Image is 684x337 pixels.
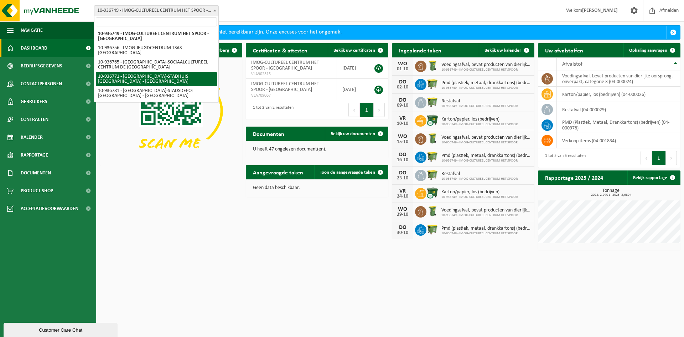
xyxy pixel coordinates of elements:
img: WB-1100-HPE-GN-50 [426,78,439,90]
span: Bekijk uw certificaten [333,48,375,53]
p: U heeft 47 ongelezen document(en). [253,147,381,152]
td: karton/papier, los (bedrijven) (04-000026) [557,87,680,102]
span: Ophaling aanvragen [629,48,667,53]
div: WO [395,134,410,139]
span: Voedingsafval, bevat producten van dierlijke oorsprong, onverpakt, categorie 3 [441,208,531,213]
span: VLA709067 [251,93,331,98]
span: Dashboard [21,39,47,57]
span: 10-936749 - IMOG-CULTUREEL CENTRUM HET SPOOR - HARELBEKE [94,6,218,16]
div: 29-10 [395,212,410,217]
span: Bekijk uw kalender [484,48,521,53]
td: PMD (Plastiek, Metaal, Drankkartons) (bedrijven) (04-000978) [557,117,680,133]
span: 10-936749 - IMOG-CULTUREEL CENTRUM HET SPOOR [441,122,518,127]
button: 1 [652,151,666,165]
p: Geen data beschikbaar. [253,185,381,190]
span: 2024: 2,970 t - 2025: 3,689 t [541,193,680,197]
div: DO [395,225,410,230]
span: IMOG-CULTUREEL CENTRUM HET SPOOR - [GEOGRAPHIC_DATA] [251,81,319,92]
span: 10-936749 - IMOG-CULTUREEL CENTRUM HET SPOOR [441,195,518,199]
div: VR [395,188,410,194]
img: WB-0240-HPE-GN-50 [426,132,439,144]
span: Kalender [21,128,43,146]
h2: Aangevraagde taken [246,165,310,179]
td: restafval (04-000029) [557,102,680,117]
span: Navigatie [21,21,43,39]
span: Verberg [213,48,229,53]
span: Voedingsafval, bevat producten van dierlijke oorsprong, onverpakt, categorie 3 [441,135,531,141]
strong: [PERSON_NAME] [582,8,618,13]
img: WB-1100-HPE-GN-50 [426,223,439,235]
h3: Tonnage [541,188,680,197]
a: Bekijk uw kalender [479,43,534,57]
a: Bekijk rapportage [627,170,680,185]
div: DO [395,79,410,85]
span: Gebruikers [21,93,47,111]
span: 10-936749 - IMOG-CULTUREEL CENTRUM HET SPOOR - HARELBEKE [94,5,219,16]
h2: Rapportage 2025 / 2024 [538,170,610,184]
span: 10-936749 - IMOG-CULTUREEL CENTRUM HET SPOOR [441,177,518,181]
img: WB-0240-HPE-GN-50 [426,60,439,72]
div: DO [395,97,410,103]
img: WB-1100-HPE-GN-50 [426,169,439,181]
span: Karton/papier, los (bedrijven) [441,189,518,195]
span: Toon de aangevraagde taken [320,170,375,175]
span: Bekijk uw documenten [331,132,375,136]
span: Pmd (plastiek, metaal, drankkartons) (bedrijven) [441,226,531,231]
a: Toon de aangevraagde taken [314,165,388,179]
li: 10-936781 - [GEOGRAPHIC_DATA]-STADSDEPOT [GEOGRAPHIC_DATA] - [GEOGRAPHIC_DATA] [96,86,217,101]
img: WB-1100-CU [426,114,439,126]
span: Bedrijfsgegevens [21,57,62,75]
span: Acceptatievoorwaarden [21,200,78,218]
span: Restafval [441,171,518,177]
h2: Documenten [246,127,291,141]
div: 09-10 [395,103,410,108]
li: 10-936765 - [GEOGRAPHIC_DATA]-SOCIAALCULTUREEL CENTRUM DE [GEOGRAPHIC_DATA] [96,58,217,72]
span: 10-936749 - IMOG-CULTUREEL CENTRUM HET SPOOR [441,231,531,236]
div: 1 tot 2 van 2 resultaten [249,102,294,118]
li: 10-936771 - [GEOGRAPHIC_DATA]-STADHUIS [GEOGRAPHIC_DATA] - [GEOGRAPHIC_DATA] [96,72,217,86]
span: Afvalstof [562,61,582,67]
span: Contracten [21,111,48,128]
span: Karton/papier, los (bedrijven) [441,117,518,122]
div: DO [395,170,410,176]
h2: Ingeplande taken [392,43,449,57]
div: WO [395,206,410,212]
div: 15-10 [395,139,410,144]
img: Download de VHEPlus App [100,57,242,164]
div: VR [395,116,410,121]
span: IMOG-CULTUREEL CENTRUM HET SPOOR - [GEOGRAPHIC_DATA] [251,60,319,71]
div: 23-10 [395,176,410,181]
span: Restafval [441,98,518,104]
a: Ophaling aanvragen [623,43,680,57]
span: Pmd (plastiek, metaal, drankkartons) (bedrijven) [441,80,531,86]
span: Contactpersonen [21,75,62,93]
td: [DATE] [337,79,367,100]
li: 10-936749 - IMOG-CULTUREEL CENTRUM HET SPOOR - [GEOGRAPHIC_DATA] [96,29,217,44]
div: 1 tot 5 van 5 resultaten [541,150,586,166]
li: 10-936756 - IMOG-JEUGDCENTRUM TSAS - [GEOGRAPHIC_DATA] [96,44,217,58]
div: 01-10 [395,67,410,72]
h2: Uw afvalstoffen [538,43,590,57]
img: WB-1100-CU [426,187,439,199]
td: verkoop items (04-001834) [557,133,680,148]
button: Previous [348,103,360,117]
div: Deze avond zal MyVanheede van 18u tot 21u niet bereikbaar zijn. Onze excuses voor het ongemak. [113,26,666,39]
button: Previous [641,151,652,165]
span: Pmd (plastiek, metaal, drankkartons) (bedrijven) [441,153,531,159]
button: Next [374,103,385,117]
img: WB-0240-HPE-GN-50 [426,205,439,217]
button: Next [666,151,677,165]
button: Verberg [208,43,242,57]
span: Documenten [21,164,51,182]
a: Bekijk uw certificaten [328,43,388,57]
button: 1 [360,103,374,117]
iframe: chat widget [4,321,119,337]
div: 02-10 [395,85,410,90]
a: Bekijk uw documenten [325,127,388,141]
span: 10-936749 - IMOG-CULTUREEL CENTRUM HET SPOOR [441,141,531,145]
span: 10-936749 - IMOG-CULTUREEL CENTRUM HET SPOOR [441,159,531,163]
span: 10-936749 - IMOG-CULTUREEL CENTRUM HET SPOOR [441,86,531,90]
span: Product Shop [21,182,53,200]
img: WB-1100-HPE-GN-50 [426,96,439,108]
